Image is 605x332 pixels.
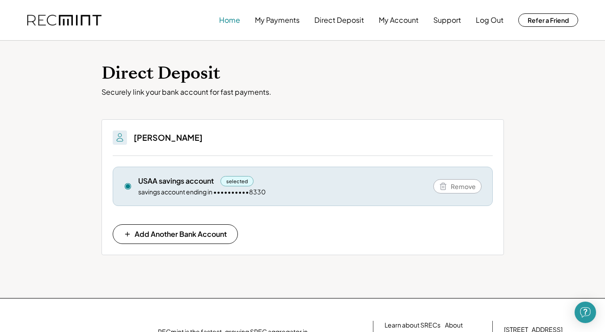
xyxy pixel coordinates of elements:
[445,321,463,330] a: About
[433,179,482,193] button: Remove
[135,231,227,238] span: Add Another Bank Account
[385,321,440,330] a: Learn about SRECs
[219,11,240,29] button: Home
[433,11,461,29] button: Support
[575,302,596,323] div: Open Intercom Messenger
[114,132,125,143] img: People.svg
[138,188,266,197] div: savings account ending in ••••••••••8330
[476,11,503,29] button: Log Out
[102,88,504,97] div: Securely link your bank account for fast payments.
[113,224,238,244] button: Add Another Bank Account
[518,13,578,27] button: Refer a Friend
[102,63,504,84] h1: Direct Deposit
[314,11,364,29] button: Direct Deposit
[451,183,476,189] span: Remove
[27,15,102,26] img: recmint-logotype%403x.png
[138,176,214,186] div: USAA savings account
[379,11,419,29] button: My Account
[220,176,254,186] div: selected
[255,11,300,29] button: My Payments
[134,132,203,143] h3: [PERSON_NAME]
